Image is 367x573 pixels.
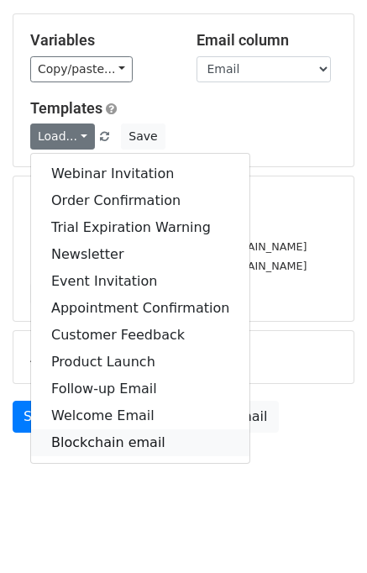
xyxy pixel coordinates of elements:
[30,99,102,117] a: Templates
[31,376,249,402] a: Follow-up Email
[31,214,249,241] a: Trial Expiration Warning
[283,492,367,573] iframe: Chat Widget
[31,402,249,429] a: Welcome Email
[31,268,249,295] a: Event Invitation
[13,401,68,433] a: Send
[31,187,249,214] a: Order Confirmation
[197,31,338,50] h5: Email column
[31,349,249,376] a: Product Launch
[31,295,249,322] a: Appointment Confirmation
[31,241,249,268] a: Newsletter
[31,322,249,349] a: Customer Feedback
[30,31,171,50] h5: Variables
[30,56,133,82] a: Copy/paste...
[30,124,95,150] a: Load...
[121,124,165,150] button: Save
[31,160,249,187] a: Webinar Invitation
[31,429,249,456] a: Blockchain email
